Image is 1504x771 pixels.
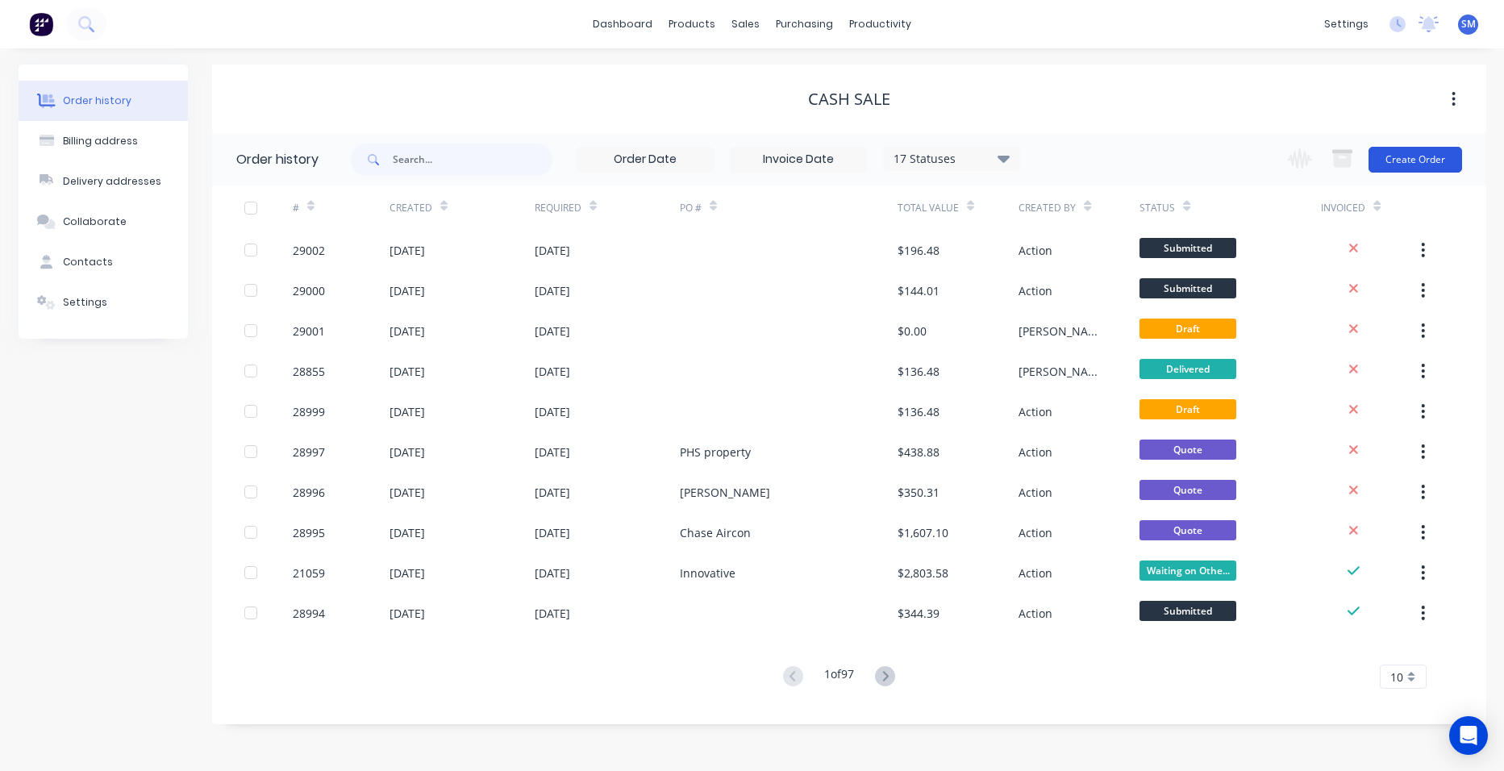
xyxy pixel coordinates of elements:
[19,81,188,121] button: Order history
[390,565,425,581] div: [DATE]
[293,524,325,541] div: 28995
[390,185,535,230] div: Created
[585,12,660,36] a: dashboard
[390,444,425,461] div: [DATE]
[19,161,188,202] button: Delivery addresses
[1139,278,1236,298] span: Submitted
[535,201,581,215] div: Required
[1139,185,1321,230] div: Status
[898,242,939,259] div: $196.48
[390,403,425,420] div: [DATE]
[390,524,425,541] div: [DATE]
[1019,403,1052,420] div: Action
[1390,669,1403,686] span: 10
[898,363,939,380] div: $136.48
[1449,716,1488,755] div: Open Intercom Messenger
[1019,201,1076,215] div: Created By
[680,201,702,215] div: PO #
[535,484,570,501] div: [DATE]
[1321,201,1365,215] div: Invoiced
[1019,565,1052,581] div: Action
[841,12,919,36] div: productivity
[898,484,939,501] div: $350.31
[19,282,188,323] button: Settings
[293,605,325,622] div: 28994
[1139,601,1236,621] span: Submitted
[535,363,570,380] div: [DATE]
[824,665,854,689] div: 1 of 97
[19,121,188,161] button: Billing address
[535,282,570,299] div: [DATE]
[898,524,948,541] div: $1,607.10
[577,148,713,172] input: Order Date
[293,444,325,461] div: 28997
[884,150,1019,168] div: 17 Statuses
[898,444,939,461] div: $438.88
[680,524,751,541] div: Chase Aircon
[293,282,325,299] div: 29000
[390,363,425,380] div: [DATE]
[768,12,841,36] div: purchasing
[63,134,138,148] div: Billing address
[1019,524,1052,541] div: Action
[680,185,898,230] div: PO #
[293,403,325,420] div: 28999
[63,174,161,189] div: Delivery addresses
[1019,605,1052,622] div: Action
[293,242,325,259] div: 29002
[680,444,751,461] div: PHS property
[1139,399,1236,419] span: Draft
[898,605,939,622] div: $344.39
[293,323,325,340] div: 29001
[293,484,325,501] div: 28996
[680,565,735,581] div: Innovative
[63,94,131,108] div: Order history
[63,215,127,229] div: Collaborate
[63,255,113,269] div: Contacts
[535,565,570,581] div: [DATE]
[1139,520,1236,540] span: Quote
[898,323,927,340] div: $0.00
[1139,238,1236,258] span: Submitted
[731,148,866,172] input: Invoice Date
[390,242,425,259] div: [DATE]
[535,605,570,622] div: [DATE]
[63,295,107,310] div: Settings
[293,185,390,230] div: #
[680,484,770,501] div: [PERSON_NAME]
[898,185,1019,230] div: Total Value
[1139,319,1236,339] span: Draft
[1139,359,1236,379] span: Delivered
[390,484,425,501] div: [DATE]
[393,144,552,176] input: Search...
[535,403,570,420] div: [DATE]
[1019,323,1107,340] div: [PERSON_NAME]
[293,201,299,215] div: #
[898,403,939,420] div: $136.48
[535,323,570,340] div: [DATE]
[390,201,432,215] div: Created
[390,323,425,340] div: [DATE]
[1316,12,1377,36] div: settings
[723,12,768,36] div: sales
[898,282,939,299] div: $144.01
[19,242,188,282] button: Contacts
[1019,363,1107,380] div: [PERSON_NAME]
[1019,282,1052,299] div: Action
[535,444,570,461] div: [DATE]
[29,12,53,36] img: Factory
[535,242,570,259] div: [DATE]
[1369,147,1462,173] button: Create Order
[1139,480,1236,500] span: Quote
[898,201,959,215] div: Total Value
[390,605,425,622] div: [DATE]
[535,185,680,230] div: Required
[1019,185,1139,230] div: Created By
[293,363,325,380] div: 28855
[236,150,319,169] div: Order history
[1019,484,1052,501] div: Action
[1139,201,1175,215] div: Status
[1019,242,1052,259] div: Action
[1019,444,1052,461] div: Action
[1461,17,1476,31] span: SM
